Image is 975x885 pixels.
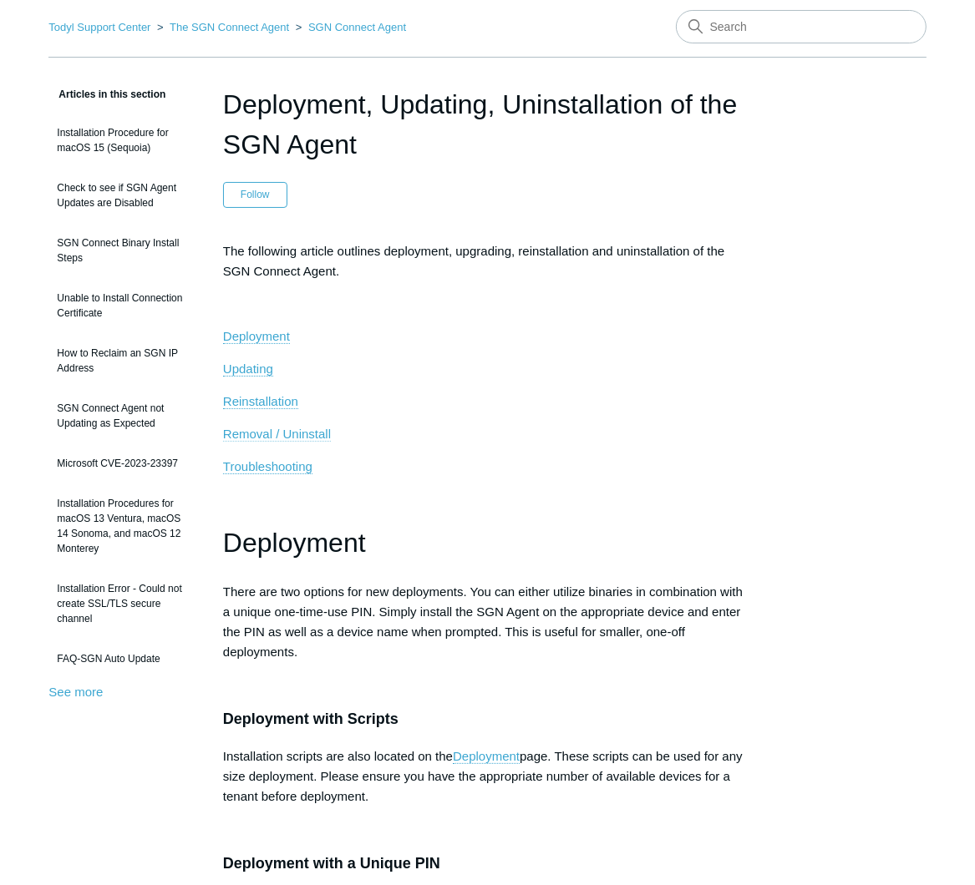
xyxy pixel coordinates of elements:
a: Reinstallation [223,394,298,409]
span: Installation scripts are also located on the [223,749,453,763]
li: SGN Connect Agent [292,21,406,33]
a: SGN Connect Agent [308,21,406,33]
a: See more [48,685,103,699]
h1: Deployment, Updating, Uninstallation of the SGN Agent [223,84,752,164]
input: Search [676,10,927,43]
a: Installation Procedure for macOS 15 (Sequoia) [48,117,198,164]
a: How to Reclaim an SGN IP Address [48,337,198,384]
a: SGN Connect Agent not Updating as Expected [48,392,198,439]
span: Deployment [223,528,366,558]
span: page. These scripts can be used for any size deployment. Please ensure you have the appropriate n... [223,749,743,803]
a: Check to see if SGN Agent Updates are Disabled [48,172,198,219]
a: Todyl Support Center [48,21,150,33]
span: Articles in this section [48,88,165,100]
a: Removal / Uninstall [223,427,331,442]
span: Reinstallation [223,394,298,408]
a: Troubleshooting [223,459,312,474]
span: The following article outlines deployment, upgrading, reinstallation and uninstallation of the SG... [223,244,724,278]
a: SGN Connect Binary Install Steps [48,227,198,274]
span: Deployment [223,329,290,343]
span: Deployment with a Unique PIN [223,855,440,872]
a: Updating [223,362,273,377]
li: The SGN Connect Agent [154,21,292,33]
span: There are two options for new deployments. You can either utilize binaries in combination with a ... [223,584,743,659]
a: Microsoft CVE-2023-23397 [48,448,198,479]
a: Installation Error - Could not create SSL/TLS secure channel [48,573,198,635]
li: Todyl Support Center [48,21,154,33]
a: Deployment [223,329,290,344]
a: The SGN Connect Agent [170,21,289,33]
a: Unable to Install Connection Certificate [48,282,198,329]
a: Installation Procedures for macOS 13 Ventura, macOS 14 Sonoma, and macOS 12 Monterey [48,488,198,564]
button: Follow Article [223,182,287,207]
span: Deployment with Scripts [223,711,399,727]
span: Updating [223,362,273,376]
span: Removal / Uninstall [223,427,331,441]
a: Deployment [453,749,520,764]
a: FAQ-SGN Auto Update [48,643,198,675]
